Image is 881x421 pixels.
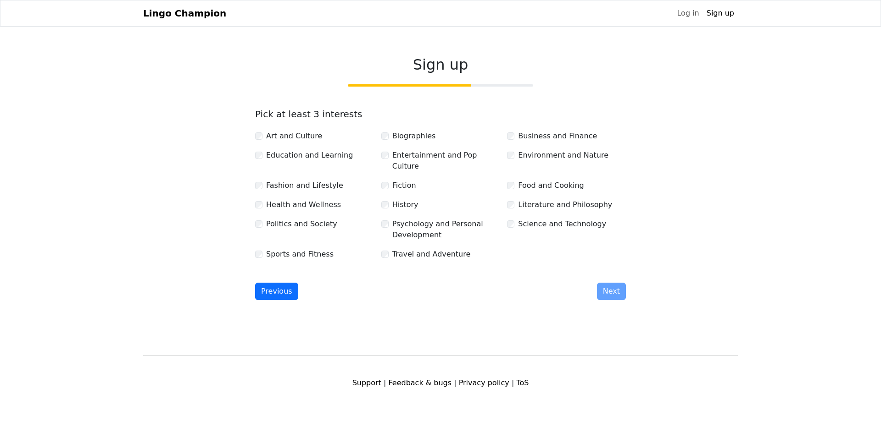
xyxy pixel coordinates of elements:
label: History [392,199,418,210]
a: Support [352,378,381,387]
label: Fiction [392,180,416,191]
a: Sign up [703,4,738,22]
a: Privacy policy [459,378,509,387]
a: ToS [516,378,529,387]
button: Previous [255,283,298,300]
label: Environment and Nature [518,150,608,161]
label: Biographies [392,131,436,142]
label: Science and Technology [518,219,606,230]
label: Education and Learning [266,150,353,161]
h2: Sign up [255,56,626,73]
label: Fashion and Lifestyle [266,180,343,191]
label: Business and Finance [518,131,597,142]
label: Psychology and Personal Development [392,219,500,241]
div: | | | [138,377,743,388]
a: Feedback & bugs [388,378,452,387]
label: Politics and Society [266,219,337,230]
label: Art and Culture [266,131,322,142]
label: Literature and Philosophy [518,199,612,210]
a: Lingo Champion [143,4,226,22]
label: Pick at least 3 interests [255,109,362,120]
label: Food and Cooking [518,180,584,191]
label: Health and Wellness [266,199,341,210]
label: Travel and Adventure [392,249,471,260]
label: Sports and Fitness [266,249,334,260]
a: Log in [673,4,703,22]
label: Entertainment and Pop Culture [392,150,500,172]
